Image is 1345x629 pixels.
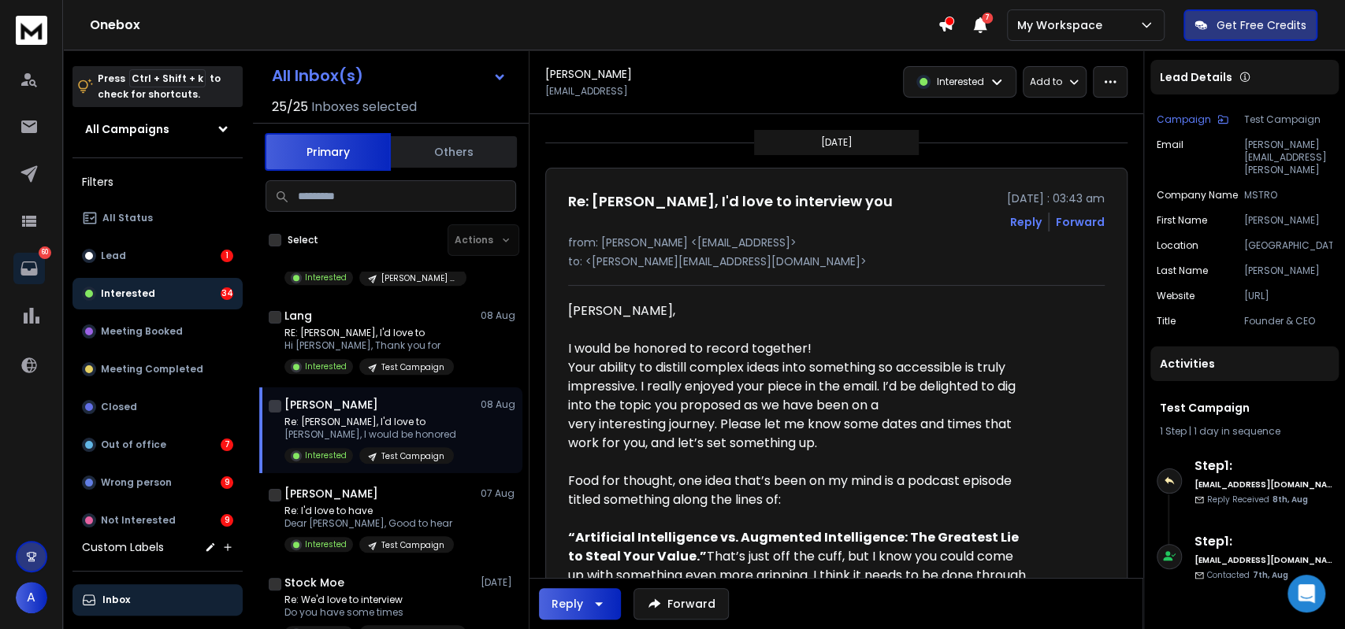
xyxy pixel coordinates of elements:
[72,467,243,498] button: Wrong person9
[305,272,347,283] p: Interested
[1157,113,1228,126] button: Campaign
[72,240,243,272] button: Lead1
[1195,457,1332,475] h6: Step 1 :
[1244,265,1332,277] p: [PERSON_NAME]
[284,428,456,441] p: [PERSON_NAME], I would be honored
[284,486,378,501] h1: [PERSON_NAME]
[259,60,519,91] button: All Inbox(s)
[568,191,893,213] h1: Re: [PERSON_NAME], I'd love to interview you
[102,594,130,606] p: Inbox
[101,438,166,451] p: Out of office
[13,253,45,284] a: 60
[1244,214,1332,227] p: [PERSON_NAME]
[72,171,243,193] h3: Filters
[101,476,172,489] p: Wrong person
[284,517,454,530] p: Dear [PERSON_NAME], Good to hear
[568,528,1021,565] strong: “Artificial Intelligence vs. Augmented Intelligence: The Greatest Lie to Steal Your Value.”
[1157,315,1176,327] p: title
[101,514,176,527] p: Not Interested
[305,450,347,461] p: Interested
[1207,494,1308,505] p: Reply Received
[481,487,516,500] p: 07 Aug
[568,339,1028,358] div: I would be honored to record together!
[1160,425,1329,438] div: |
[284,327,454,339] p: RE: [PERSON_NAME], I'd love to
[481,398,516,411] p: 08 Aug
[72,505,243,536] button: Not Interested9
[568,253,1105,269] p: to: <[PERSON_NAME][EMAIL_ADDRESS][DOMAIN_NAME]>
[381,361,444,373] p: Test Campaign
[1010,214,1042,230] button: Reply
[288,234,318,246] label: Select
[1150,346,1339,381] div: Activities
[1207,569,1288,581] p: Contacted
[129,69,206,87] span: Ctrl + Shift + k
[284,575,344,590] h1: Stock Moe
[72,391,243,423] button: Closed
[1157,113,1211,126] p: Campaign
[90,16,938,35] h1: Onebox
[101,401,137,413] p: Closed
[1183,9,1317,41] button: Get Free Credits
[1007,191,1105,206] p: [DATE] : 03:43 am
[72,429,243,461] button: Out of office7
[1157,290,1195,302] p: website
[391,135,517,169] button: Others
[568,235,1105,250] p: from: [PERSON_NAME] <[EMAIL_ADDRESS]>
[481,309,516,322] p: 08 Aug
[101,363,203,376] p: Meeting Completed
[1195,479,1332,490] h6: [EMAIL_ADDRESS][DOMAIN_NAME]
[284,505,454,517] p: Re: I'd love to have
[381,272,457,284] p: [PERSON_NAME] Podcast
[821,136,853,149] p: [DATE]
[221,287,233,300] div: 34
[1157,265,1208,277] p: Last Name
[85,121,169,137] h1: All Campaigns
[305,538,347,550] p: Interested
[16,582,47,613] button: A
[539,588,621,620] button: Reply
[1160,69,1232,85] p: Lead Details
[284,308,312,324] h1: Lang
[545,66,632,82] h1: [PERSON_NAME]
[1160,400,1329,416] h1: Test Campaign
[101,287,155,300] p: Interested
[1244,315,1332,327] p: Founder & CEO
[72,202,243,234] button: All Status
[1244,139,1332,176] p: [PERSON_NAME][EMAIL_ADDRESS][PERSON_NAME]
[221,250,233,262] div: 1
[72,113,243,145] button: All Campaigns
[39,246,51,259] p: 60
[1157,239,1198,252] p: location
[265,133,391,171] button: Primary
[1244,239,1332,252] p: [GEOGRAPHIC_DATA]
[72,278,243,309] button: Interested34
[284,416,456,428] p: Re: [PERSON_NAME], I'd love to
[305,361,347,372] p: Interested
[101,250,126,262] p: Lead
[568,509,1028,623] p: That’s just off the cuff, but I know you could come up with something even more gripping. I think...
[1157,189,1238,202] p: Company Name
[1160,424,1187,438] span: 1 Step
[1017,17,1109,33] p: My Workspace
[82,539,164,555] h3: Custom Labels
[221,514,233,527] div: 9
[552,596,583,612] div: Reply
[72,353,243,385] button: Meeting Completed
[311,98,417,117] h3: Inboxes selected
[284,594,466,606] p: Re: We'd love to interview
[545,85,628,98] p: [EMAIL_ADDRESS]
[1253,569,1288,581] span: 7th, Aug
[72,584,243,616] button: Inbox
[72,316,243,347] button: Meeting Booked
[272,98,308,117] span: 25 / 25
[98,71,221,102] p: Press to check for shortcuts.
[1157,214,1207,227] p: First Name
[1244,113,1332,126] p: Test Campaign
[284,606,466,619] p: Do you have some times
[1056,214,1105,230] div: Forward
[16,16,47,45] img: logo
[1244,189,1332,202] p: MSTRO
[1157,139,1183,176] p: Email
